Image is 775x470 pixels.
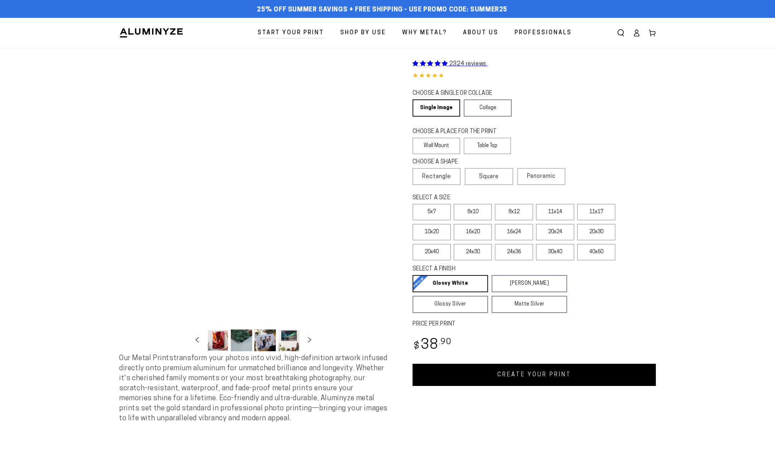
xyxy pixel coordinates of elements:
[413,204,451,220] label: 5x7
[119,48,387,353] media-gallery: Gallery Viewer
[479,172,499,181] span: Square
[252,24,330,43] a: Start Your Print
[464,99,511,117] a: Collage
[413,194,556,202] legend: SELECT A SIZE
[189,332,205,348] button: Slide left
[335,24,391,43] a: Shop By Use
[413,364,656,386] a: CREATE YOUR PRINT
[413,128,505,136] legend: CHOOSE A PLACE FOR THE PRINT
[463,28,498,38] span: About Us
[613,25,629,41] summary: Search our site
[495,244,533,260] label: 24x36
[119,355,387,422] span: Our Metal Prints transform your photos into vivid, high-definition artwork infused directly onto ...
[413,275,488,292] a: Glossy White
[340,28,386,38] span: Shop By Use
[439,338,452,346] sup: .90
[413,89,505,98] legend: CHOOSE A SINGLE OR COLLAGE
[414,342,420,351] span: $
[413,296,488,313] a: Glossy Silver
[258,28,324,38] span: Start Your Print
[495,224,533,240] label: 16x24
[413,99,460,117] a: Single Image
[495,204,533,220] label: 8x12
[413,244,451,260] label: 20x40
[413,265,550,273] legend: SELECT A FINISH
[464,138,511,154] label: Table Top
[515,28,572,38] span: Professionals
[402,28,447,38] span: Why Metal?
[454,244,492,260] label: 24x30
[458,24,504,43] a: About Us
[413,224,451,240] label: 10x20
[397,24,452,43] a: Why Metal?
[278,329,299,351] button: Load image 4 in gallery view
[577,224,615,240] label: 20x30
[254,329,276,351] button: Load image 3 in gallery view
[413,138,460,154] label: Wall Mount
[231,329,252,351] button: Load image 2 in gallery view
[492,296,567,313] a: Matte Silver
[413,61,487,67] a: 2324 reviews.
[527,173,556,179] span: Panoramic
[536,204,574,220] label: 11x14
[454,204,492,220] label: 8x10
[413,338,452,352] bdi: 38
[422,172,451,181] span: Rectangle
[413,320,656,328] label: PRICE PER PRINT
[413,158,506,166] legend: CHOOSE A SHAPE
[536,244,574,260] label: 30x40
[536,224,574,240] label: 20x24
[302,332,317,348] button: Slide right
[577,244,615,260] label: 40x60
[119,28,184,38] img: Aluminyze
[257,6,507,14] span: 25% off Summer Savings + Free Shipping - Use Promo Code: SUMMER25
[454,224,492,240] label: 16x20
[577,204,615,220] label: 11x17
[492,275,567,292] a: [PERSON_NAME]
[449,61,488,67] span: 2324 reviews.
[509,24,577,43] a: Professionals
[413,71,656,82] div: 4.85 out of 5.0 stars
[207,329,229,351] button: Load image 1 in gallery view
